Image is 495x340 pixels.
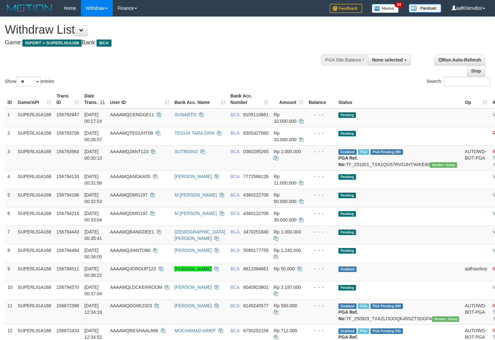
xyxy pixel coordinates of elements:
td: SUPERLIGA168 [15,263,54,281]
span: BCA [230,266,240,271]
span: Copy 4360122706 to clipboard [243,211,269,216]
span: Pending [338,193,356,198]
select: Showentries [16,77,41,86]
span: BCA [230,229,240,234]
span: 34 [395,2,403,7]
span: AAAAMQBANGDEE1 [110,229,154,234]
div: - - - [309,210,333,217]
span: BCA [230,285,240,290]
span: PGA Pending [371,303,403,309]
span: AAAAMQJANT123 [110,149,148,154]
span: AAAAMQDMG197 [110,211,147,216]
span: Pending [338,174,356,180]
div: - - - [309,130,333,136]
span: BCA [230,248,240,253]
a: M [PERSON_NAME] [174,211,217,216]
span: [DATE] 00:31:58 [84,174,102,186]
a: [PERSON_NAME] [174,266,212,271]
span: 156672398 [56,303,79,308]
span: Copy 7772566126 to clipboard [243,174,269,179]
td: TF_251001_TXA1QO57RVOJHTWIKE80 [336,145,462,170]
th: Game/API: activate to sort column ascending [15,90,54,108]
span: 156793709 [56,130,79,136]
td: SUPERLIGA168 [15,145,54,170]
th: Bank Acc. Number: activate to sort column ascending [228,90,271,108]
span: AAAAMQJORDIJP123 [110,266,156,271]
td: TF_250929_TXAZLOOOQK45SZTSDGFA [336,300,462,324]
span: [DATE] 12:34:52 [84,328,102,340]
span: Rp 1.245.000 [274,248,301,253]
span: Pending [338,211,356,217]
div: - - - [309,284,333,290]
span: AAAAMQLOCKERROOM [110,285,162,290]
td: SUPERLIGA168 [15,244,54,263]
span: AAAAMQANGKA55 [110,174,150,179]
span: Grabbed [338,149,357,155]
span: [DATE] 00:17:24 [84,112,102,124]
span: AAAAMQRESHAAL666 [110,328,158,333]
span: Marked by aafnonsreyleab [358,149,369,155]
td: AUTOWD-BOT-PGA [462,145,490,170]
div: - - - [309,229,333,235]
span: Marked by aafsoycanthlai [358,303,369,309]
span: Pending [338,230,356,235]
span: Copy 4360122706 to clipboard [243,192,269,198]
td: 8 [5,244,15,263]
td: 1 [5,108,15,127]
span: AAAAMQJIANTO66 [110,248,150,253]
th: Date Trans.: activate to sort column descending [82,90,107,108]
span: Grabbed [338,328,357,334]
a: Run Auto-Refresh [434,54,485,65]
div: - - - [309,192,333,198]
span: Copy 0360295265 to clipboard [243,149,269,154]
span: BCA [230,211,240,216]
span: Rp 11.000.000 [274,174,296,186]
input: Search: [444,77,490,86]
span: AAAAMQCENGGE11 [110,112,154,117]
span: Copy 6145240577 to clipboard [243,303,269,308]
td: 7 [5,226,15,244]
th: Bank Acc. Name: activate to sort column ascending [172,90,228,108]
td: 2 [5,127,15,145]
span: Copy 6040923801 to clipboard [243,285,269,290]
span: Pending [338,131,356,136]
span: Grabbed [338,266,357,272]
a: M [PERSON_NAME] [174,192,217,198]
span: Marked by aafsoycanthlai [358,328,369,334]
td: 9 [5,263,15,281]
a: [PERSON_NAME] [174,174,212,179]
a: [PERSON_NAME] [174,303,212,308]
label: Search: [427,77,490,86]
span: Copy 3470251840 to clipboard [243,229,269,234]
span: BCA [230,174,240,179]
span: ISPORT > SUPERLIGA168 [22,40,82,47]
div: - - - [309,148,333,155]
th: Amount: activate to sort column ascending [271,90,306,108]
span: 156792947 [56,112,79,117]
h4: Game: Bank: [5,40,324,46]
span: Vendor URL: https://trx31.1velocity.biz [432,316,459,322]
span: Copy 8305427060 to clipboard [243,130,269,136]
span: BCA [230,112,240,117]
span: [DATE] 00:30:13 [84,149,102,161]
th: Trans ID: activate to sort column ascending [54,90,82,108]
span: Pending [338,285,356,290]
span: [DATE] 00:35:41 [84,229,102,241]
th: ID [5,90,15,108]
span: Vendor URL: https://trx31.1velocity.biz [430,162,457,168]
span: AAAAMQDOIIK2323 [110,303,152,308]
span: [DATE] 00:37:04 [84,285,102,296]
span: [DATE] 12:34:19 [84,303,102,315]
a: Stop [467,65,485,76]
span: 156793984 [56,149,79,154]
span: PGA Pending [371,149,403,155]
td: SUPERLIGA168 [15,108,54,127]
div: - - - [309,266,333,272]
th: User ID: activate to sort column ascending [107,90,172,108]
span: Rp 30.000.000 [274,211,296,222]
a: SUTRISNO [174,149,198,154]
span: AAAAMQDMG197 [110,192,147,198]
a: [PERSON_NAME] [174,285,212,290]
span: [DATE] 00:36:22 [84,266,102,278]
span: Pending [338,112,356,118]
